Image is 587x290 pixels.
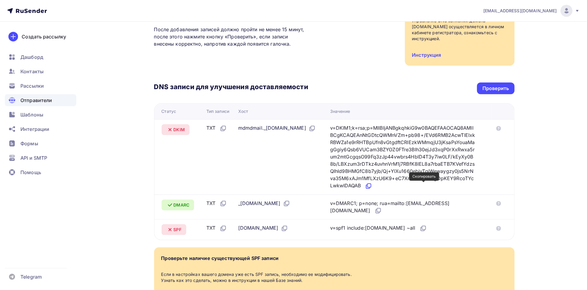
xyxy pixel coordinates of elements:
[20,82,44,89] span: Рассылки
[330,224,427,232] div: v=spf1 include:[DOMAIN_NAME] ~all
[412,18,507,42] div: Управление DNS записями домена [DOMAIN_NAME] осуществляется в личном кабинете регистратора, ознак...
[5,51,76,63] a: Дашборд
[20,169,41,176] span: Помощь
[482,85,509,92] div: Проверить
[20,68,44,75] span: Контакты
[238,200,290,207] div: _[DOMAIN_NAME]
[154,4,308,47] p: Подтверждение домена является обязательным техническим требованием для доставки писем во «Входящи...
[206,108,229,114] div: Тип записи
[483,8,557,14] span: [EMAIL_ADDRESS][DOMAIN_NAME]
[330,124,476,190] div: v=DKIM1;k=rsa;p=MIIBIjANBgkqhkiG9w0BAQEFAAOCAQ8AMIIBCgKCAQEAnNtGDtcQWMnVZm+pb98+/EVd6RMB2AcwTIElx...
[5,65,76,77] a: Контакты
[206,200,227,207] div: TXT
[5,94,76,106] a: Отправители
[483,5,580,17] a: [EMAIL_ADDRESS][DOMAIN_NAME]
[20,154,47,162] span: API и SMTP
[5,109,76,121] a: Шаблоны
[206,124,227,132] div: TXT
[174,227,181,233] span: SPF
[162,108,176,114] div: Статус
[154,83,308,92] h3: DNS записи для улучшения доставляемости
[174,127,185,133] span: DKIM
[206,224,227,232] div: TXT
[20,273,42,280] span: Telegram
[330,200,476,215] div: v=DMARC1; p=none; rua=mailto:[EMAIL_ADDRESS][DOMAIN_NAME]
[20,97,52,104] span: Отправители
[161,255,279,262] div: Проверьте наличие существующей SPF записи
[330,108,350,114] div: Значение
[238,124,316,132] div: mdmdmail._[DOMAIN_NAME]
[238,224,288,232] div: [DOMAIN_NAME]
[174,202,190,208] span: DMARC
[412,52,441,58] a: Инструкция
[20,140,38,147] span: Формы
[5,137,76,150] a: Формы
[238,108,248,114] div: Хост
[22,33,66,40] div: Создать рассылку
[20,53,43,61] span: Дашборд
[5,80,76,92] a: Рассылки
[20,125,49,133] span: Интеграции
[20,111,43,118] span: Шаблоны
[161,271,507,283] div: Если в настройках вашего домена уже есть SPF запись, необходимо ее модифицировать. Узнать как это...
